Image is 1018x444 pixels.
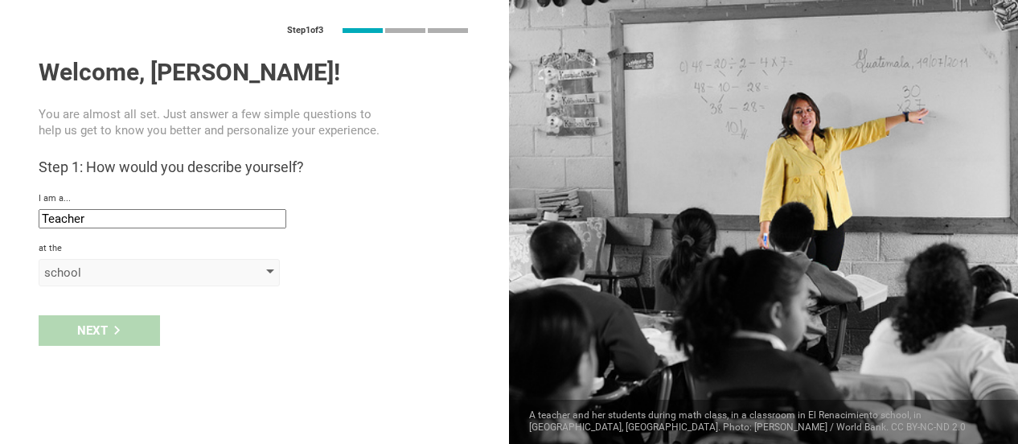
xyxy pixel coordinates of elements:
[39,209,286,228] input: role that defines you
[39,106,384,138] p: You are almost all set. Just answer a few simple questions to help us get to know you better and ...
[287,25,323,36] div: Step 1 of 3
[39,158,470,177] h3: Step 1: How would you describe yourself?
[509,400,1018,444] div: A teacher and her students during math class, in a classroom in El Renacimiento school, in [GEOGR...
[44,265,228,281] div: school
[39,193,470,204] div: I am a...
[39,243,470,254] div: at the
[39,58,470,87] h1: Welcome, [PERSON_NAME]!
